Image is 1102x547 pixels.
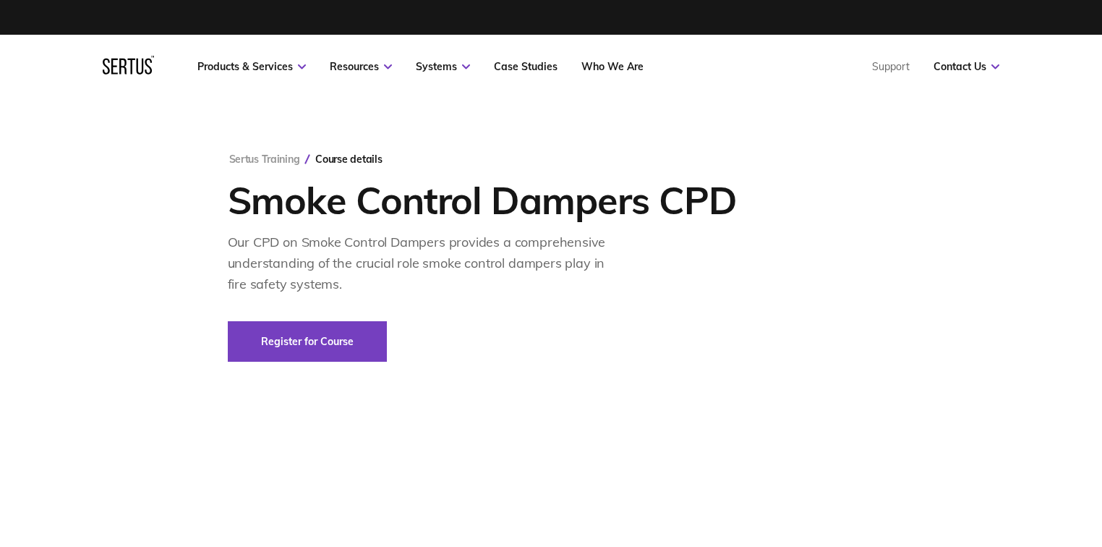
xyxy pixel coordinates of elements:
h1: Smoke Control Dampers CPD [228,179,737,221]
a: Systems [416,60,470,73]
div: Our CPD on Smoke Control Dampers provides a comprehensive understanding of the crucial role smoke... [228,232,625,294]
a: Sertus Training [229,153,300,166]
a: Products & Services [197,60,306,73]
a: Case Studies [494,60,558,73]
a: Support [872,60,910,73]
a: Who We Are [581,60,644,73]
a: Contact Us [934,60,999,73]
a: Resources [330,60,392,73]
a: Register for Course [228,321,387,362]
